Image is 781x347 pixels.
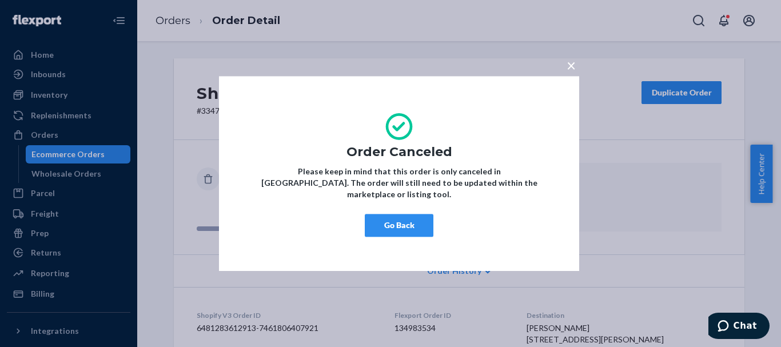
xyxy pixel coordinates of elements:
h1: Order Canceled [253,145,545,159]
span: × [567,55,576,75]
strong: Please keep in mind that this order is only canceled in [GEOGRAPHIC_DATA]. The order will still n... [261,166,537,199]
button: Go Back [365,214,433,237]
iframe: Opens a widget where you can chat to one of our agents [708,313,770,341]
